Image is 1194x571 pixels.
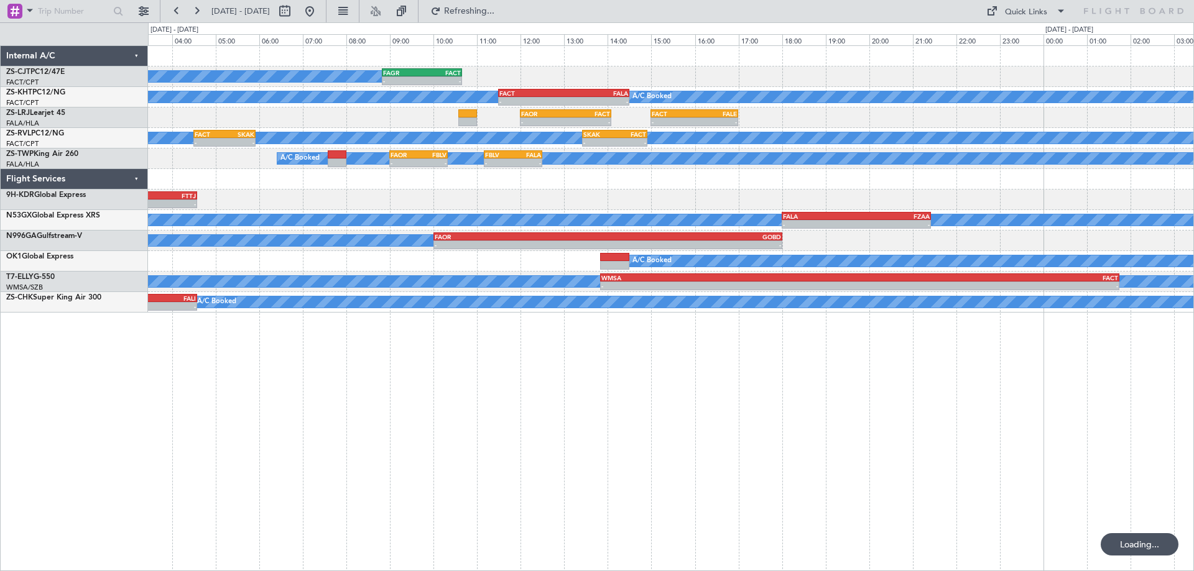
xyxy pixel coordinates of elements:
div: 18:00 [782,34,826,45]
div: FACT [652,110,694,117]
div: 08:00 [346,34,390,45]
a: T7-ELLYG-550 [6,273,55,281]
div: 21:00 [913,34,956,45]
div: 12:00 [521,34,564,45]
span: [DATE] - [DATE] [211,6,270,17]
span: ZS-CJT [6,68,30,76]
a: ZS-CHKSuper King Air 300 [6,294,101,301]
div: FACT [499,89,563,97]
div: FAGR [383,69,422,76]
div: - [224,139,254,146]
div: - [435,241,608,249]
span: Refreshing... [443,7,496,16]
div: - [608,241,782,249]
a: 9H-KDRGlobal Express [6,191,86,199]
div: - [485,159,513,167]
span: N996GA [6,232,37,240]
div: - [513,159,541,167]
div: - [783,221,856,228]
div: WMSA [601,274,860,281]
input: Trip Number [38,2,109,21]
div: - [652,118,694,126]
div: FALI [162,295,196,302]
div: - [195,139,224,146]
button: Refreshing... [425,1,499,21]
div: 14:00 [608,34,651,45]
span: T7-ELLY [6,273,34,281]
a: FACT/CPT [6,78,39,87]
div: 19:00 [826,34,869,45]
div: - [601,282,860,290]
div: FALA [513,151,541,158]
div: - [565,118,609,126]
div: 11:00 [477,34,521,45]
div: FAOR [435,233,608,240]
a: ZS-RVLPC12/NG [6,130,64,137]
div: 07:00 [303,34,346,45]
a: ZS-CJTPC12/47E [6,68,65,76]
div: SKAK [224,130,254,138]
div: FACT [422,69,461,76]
a: N996GAGulfstream-V [6,232,82,240]
div: 17:00 [739,34,782,45]
div: 02:00 [1131,34,1174,45]
div: FACT [565,110,609,117]
div: - [614,139,646,146]
div: 22:00 [956,34,1000,45]
div: A/C Booked [197,293,236,311]
div: - [521,118,565,126]
a: WMSA/SZB [6,283,43,292]
div: 09:00 [390,34,433,45]
div: FALA [783,212,856,220]
div: 16:00 [695,34,739,45]
div: 13:00 [564,34,608,45]
div: [DATE] - [DATE] [150,25,198,35]
div: FALA [564,89,628,97]
div: 10:00 [433,34,477,45]
div: 03:00 [129,34,172,45]
a: FALA/HLA [6,160,39,169]
div: - [583,139,615,146]
span: N53GX [6,212,32,219]
div: - [383,77,422,85]
div: 06:00 [259,34,303,45]
div: FAOR [391,151,419,158]
span: ZS-RVL [6,130,31,137]
div: FBLV [419,151,447,158]
div: FACT [195,130,224,138]
a: N53GXGlobal Express XRS [6,212,100,219]
span: ZS-CHK [6,294,33,301]
a: ZS-TWPKing Air 260 [6,150,78,158]
div: 04:00 [172,34,216,45]
div: 00:00 [1044,34,1087,45]
div: - [391,159,419,167]
span: ZS-KHT [6,89,32,96]
div: - [499,98,563,105]
a: FALA/HLA [6,119,39,128]
div: GOBD [608,233,782,240]
span: 9H-KDR [6,191,34,199]
button: Quick Links [980,1,1072,21]
a: OK1Global Express [6,253,73,260]
a: FACT/CPT [6,139,39,148]
div: - [422,77,461,85]
div: A/C Booked [632,252,672,270]
div: FBLV [485,151,513,158]
div: A/C Booked [280,149,320,168]
div: Quick Links [1005,6,1047,19]
div: 01:00 [1087,34,1131,45]
div: - [859,282,1118,290]
div: A/C Booked [632,88,672,106]
span: ZS-LRJ [6,109,30,117]
div: FALE [695,110,737,117]
a: ZS-KHTPC12/NG [6,89,65,96]
div: Loading... [1101,533,1178,555]
div: - [162,303,196,310]
div: - [419,159,447,167]
div: FACT [614,130,646,138]
span: OK1 [6,253,22,260]
div: - [856,221,930,228]
div: SKAK [583,130,615,138]
a: ZS-LRJLearjet 45 [6,109,65,117]
div: FACT [859,274,1118,281]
